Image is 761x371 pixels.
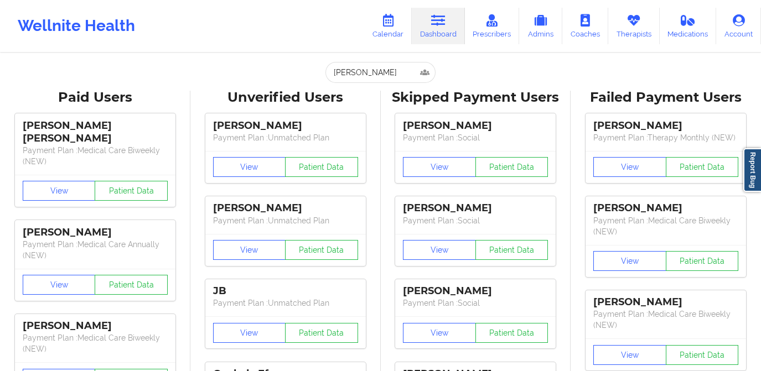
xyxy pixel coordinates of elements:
p: Payment Plan : Medical Care Biweekly (NEW) [23,145,168,167]
p: Payment Plan : Social [403,132,548,143]
a: Therapists [608,8,660,44]
a: Coaches [562,8,608,44]
a: Medications [660,8,717,44]
p: Payment Plan : Social [403,215,548,226]
div: [PERSON_NAME] [593,296,738,309]
div: [PERSON_NAME] [593,202,738,215]
button: Patient Data [666,157,739,177]
button: View [23,275,96,295]
button: View [213,240,286,260]
div: [PERSON_NAME] [213,202,358,215]
p: Payment Plan : Medical Care Annually (NEW) [23,239,168,261]
button: Patient Data [95,181,168,201]
button: View [213,323,286,343]
div: [PERSON_NAME] [403,285,548,297]
button: Patient Data [475,323,548,343]
button: View [213,157,286,177]
a: Admins [519,8,562,44]
button: View [593,157,666,177]
a: Prescribers [465,8,520,44]
button: Patient Data [285,157,358,177]
div: [PERSON_NAME] [23,320,168,332]
div: [PERSON_NAME] [593,119,738,132]
p: Payment Plan : Medical Care Biweekly (NEW) [23,332,168,354]
button: Patient Data [95,275,168,295]
div: Paid Users [8,89,183,106]
button: Patient Data [285,240,358,260]
p: Payment Plan : Unmatched Plan [213,132,358,143]
button: View [23,181,96,201]
a: Report Bug [743,148,761,192]
a: Dashboard [412,8,465,44]
a: Calendar [364,8,412,44]
div: Failed Payment Users [578,89,753,106]
div: JB [213,285,358,297]
p: Payment Plan : Unmatched Plan [213,297,358,309]
p: Payment Plan : Unmatched Plan [213,215,358,226]
div: Skipped Payment Users [389,89,563,106]
div: [PERSON_NAME] [403,119,548,132]
p: Payment Plan : Social [403,297,548,309]
div: [PERSON_NAME] [PERSON_NAME] [23,119,168,145]
button: View [403,323,476,343]
button: View [593,251,666,271]
p: Payment Plan : Medical Care Biweekly (NEW) [593,215,738,237]
button: Patient Data [475,240,548,260]
button: View [403,157,476,177]
button: Patient Data [285,323,358,343]
button: Patient Data [666,251,739,271]
button: Patient Data [475,157,548,177]
button: View [593,345,666,365]
div: Unverified Users [198,89,373,106]
button: View [403,240,476,260]
p: Payment Plan : Medical Care Biweekly (NEW) [593,309,738,331]
div: [PERSON_NAME] [213,119,358,132]
p: Payment Plan : Therapy Monthly (NEW) [593,132,738,143]
div: [PERSON_NAME] [23,226,168,239]
a: Account [716,8,761,44]
button: Patient Data [666,345,739,365]
div: [PERSON_NAME] [403,202,548,215]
